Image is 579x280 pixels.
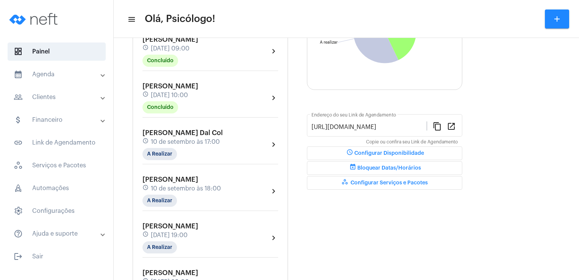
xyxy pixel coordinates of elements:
span: 10 de setembro às 17:00 [151,138,220,145]
mat-icon: add [552,14,562,24]
span: sidenav icon [14,47,23,56]
mat-icon: chevron_right [269,47,278,56]
span: [PERSON_NAME] Dal Col [142,129,223,136]
mat-expansion-panel-header: sidenav iconFinanceiro [5,111,113,129]
span: Automações [8,179,106,197]
span: Link de Agendamento [8,134,106,152]
text: A realizar [320,40,338,44]
mat-expansion-panel-header: sidenav iconClientes [5,88,113,106]
span: [DATE] 19:00 [151,232,188,239]
span: [PERSON_NAME] [142,36,198,43]
mat-panel-title: Clientes [14,93,101,102]
img: logo-neft-novo-2.png [6,4,63,34]
mat-expansion-panel-header: sidenav iconAgenda [5,65,113,83]
mat-icon: sidenav icon [14,229,23,238]
mat-hint: Copie ou confira seu Link de Agendamento [366,140,458,145]
span: Sair [8,247,106,266]
mat-chip: A Realizar [142,148,177,160]
mat-panel-title: Agenda [14,70,101,79]
mat-chip: Concluído [142,55,178,67]
button: Bloquear Datas/Horários [307,161,462,175]
mat-icon: sidenav icon [14,252,23,261]
mat-icon: content_copy [433,121,442,131]
input: Link [311,124,427,131]
mat-icon: sidenav icon [14,93,23,102]
span: Painel [8,42,106,61]
span: sidenav icon [14,206,23,216]
mat-icon: chevron_right [269,187,278,196]
mat-icon: schedule [142,184,149,193]
span: [PERSON_NAME] [142,223,198,230]
span: Bloquear Datas/Horários [348,165,421,171]
span: [PERSON_NAME] [142,176,198,183]
span: [DATE] 10:00 [151,92,188,99]
mat-icon: event_busy [348,164,357,173]
mat-chip: A Realizar [142,241,177,253]
mat-panel-title: Financeiro [14,115,101,124]
span: [PERSON_NAME] [142,269,198,276]
span: Configurar Disponibilidade [345,151,424,156]
span: sidenav icon [14,184,23,193]
mat-icon: chevron_right [269,140,278,149]
mat-icon: sidenav icon [127,15,135,24]
mat-panel-title: Ajuda e suporte [14,229,101,238]
mat-icon: sidenav icon [14,115,23,124]
mat-icon: schedule [142,91,149,99]
mat-chip: A Realizar [142,195,177,207]
span: Olá, Psicólogo! [145,13,215,25]
mat-expansion-panel-header: sidenav iconAjuda e suporte [5,225,113,243]
span: 10 de setembro às 18:00 [151,185,221,192]
mat-icon: open_in_new [447,121,456,131]
mat-icon: schedule [345,149,354,158]
button: Configurar Serviços e Pacotes [307,176,462,190]
mat-icon: schedule [142,44,149,53]
mat-chip: Concluído [142,101,178,113]
mat-icon: schedule [142,138,149,146]
mat-icon: chevron_right [269,93,278,102]
mat-icon: chevron_right [269,233,278,242]
span: sidenav icon [14,161,23,170]
mat-icon: workspaces_outlined [341,178,351,187]
mat-icon: schedule [142,231,149,239]
span: Serviços e Pacotes [8,156,106,175]
span: [PERSON_NAME] [142,83,198,90]
span: Configurar Serviços e Pacotes [341,180,428,186]
mat-icon: sidenav icon [14,70,23,79]
span: Configurações [8,202,106,220]
mat-icon: sidenav icon [14,138,23,147]
span: [DATE] 09:00 [151,45,189,52]
button: Configurar Disponibilidade [307,146,462,160]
